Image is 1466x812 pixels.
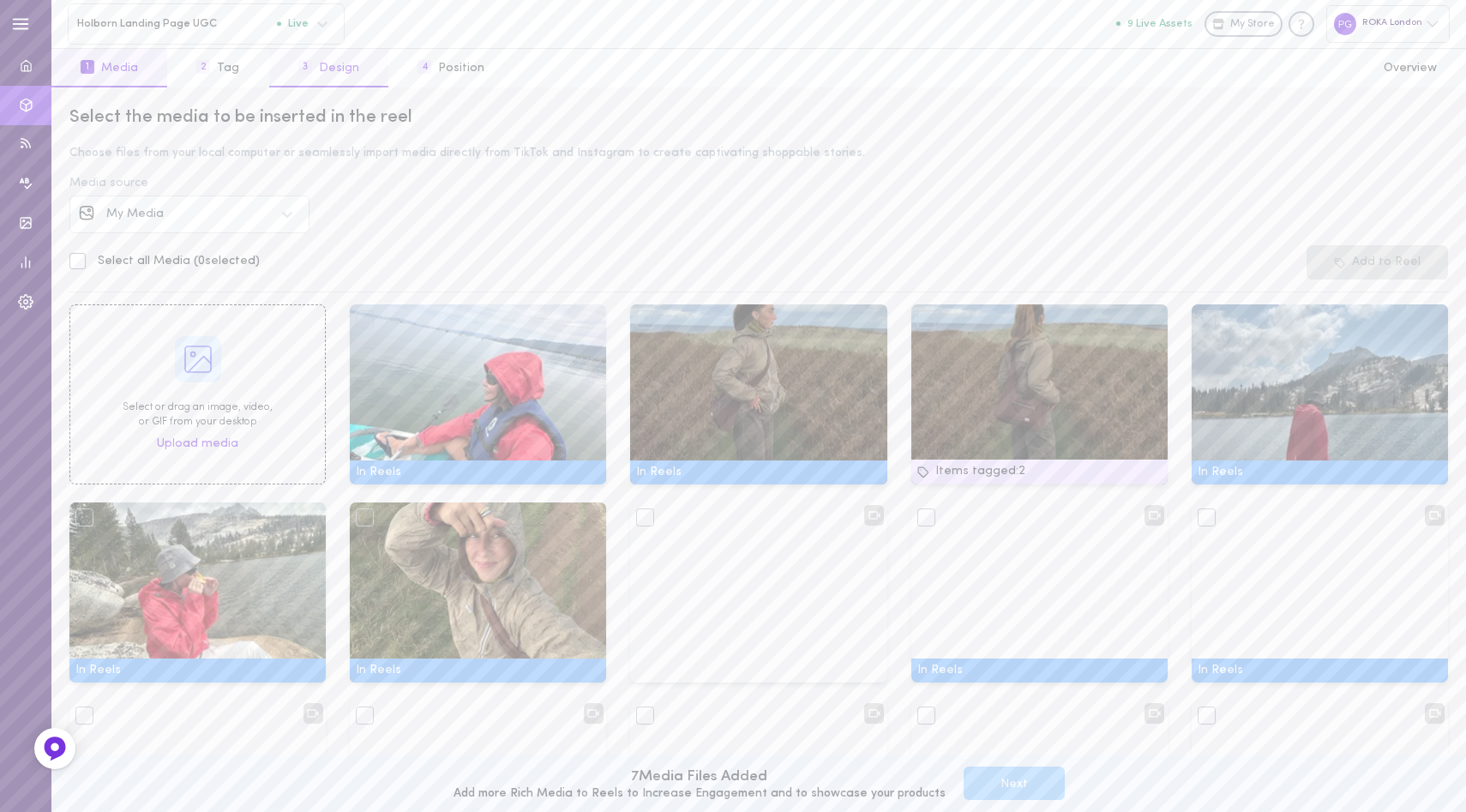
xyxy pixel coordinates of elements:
a: 9 Live Assets [1116,18,1205,30]
img: Media 487059 [630,304,886,484]
button: Add to Reel [1307,245,1448,280]
span: Upload media [157,436,238,453]
button: 9 Live Assets [1116,18,1193,29]
div: Media source [69,177,1448,189]
div: Add more Rich Media to Reels to Increase Engagement and to showcase your products [454,788,946,800]
div: In Reels [69,659,326,683]
img: Media 487056 [69,502,326,683]
div: Knowledge center [1289,11,1314,37]
img: Media 487062 [350,304,606,484]
a: My Store [1205,11,1283,37]
span: My Store [1230,17,1275,33]
span: Live [277,18,309,29]
img: social [79,205,94,220]
span: Holborn Landing Page UGC [77,17,277,30]
img: Feedback Button [42,736,68,761]
button: 3Design [269,49,388,87]
span: My Media [106,208,164,220]
div: ROKA London [1326,5,1450,42]
button: 2Tag [167,49,268,87]
button: 4Position [388,49,514,87]
img: Media 487055 [350,502,606,683]
img: Media 487057 [1192,304,1448,484]
div: Items tagged: 2 [911,460,1168,484]
div: 7 Media Files Added [454,767,946,788]
div: In Reels [1192,460,1448,484]
div: Select or drag an image, video,or GIF from your desktopUpload mediaIn ReelsMedia 487062In ReelsMe... [57,304,1460,794]
span: 2 [196,60,210,74]
button: Next [964,767,1065,800]
span: 4 [418,60,431,74]
div: Choose files from your local computer or seamlessly import media directly from TikTok and Instagr... [69,147,1448,159]
span: 3 [298,60,312,74]
img: Media 487058 [911,304,1168,484]
div: In Reels [350,659,606,683]
div: Select or drag an image, video, or GIF from your desktop [123,400,273,430]
button: Overview [1355,49,1466,87]
span: Select all Media ( 0 selected) [98,255,260,268]
button: 1Media [51,49,167,87]
div: In Reels [350,460,606,484]
div: Select the media to be inserted in the reel [69,105,1448,129]
span: 1 [81,60,94,74]
div: In Reels [630,460,886,484]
